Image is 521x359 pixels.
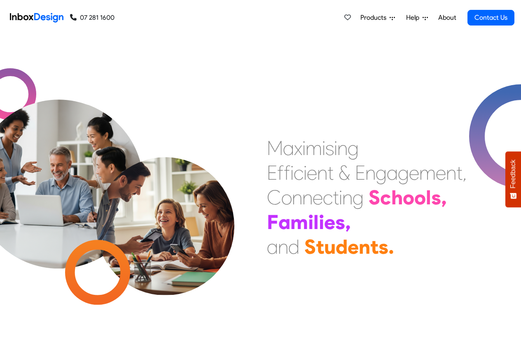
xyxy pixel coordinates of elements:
div: c [294,160,304,185]
div: Maximising Efficient & Engagement, Connecting Schools, Families, and Students. [267,136,467,259]
div: o [281,185,292,210]
div: i [308,210,313,234]
div: i [322,136,325,160]
a: 07 281 1600 [70,13,114,23]
div: t [327,160,334,185]
div: u [324,234,336,259]
div: f [277,160,284,185]
div: e [307,160,317,185]
span: Products [360,13,390,23]
div: , [441,185,447,210]
div: h [391,185,403,210]
div: s [378,234,388,259]
div: n [365,160,376,185]
div: F [267,210,278,234]
div: f [284,160,290,185]
div: e [436,160,446,185]
div: . [388,234,394,259]
div: e [324,210,335,234]
div: s [325,136,334,160]
div: g [353,185,364,210]
div: s [431,185,441,210]
div: g [376,160,387,185]
div: c [380,185,391,210]
div: & [339,160,350,185]
div: n [292,185,302,210]
div: n [342,185,353,210]
div: , [463,160,467,185]
div: m [306,136,322,160]
div: n [337,136,348,160]
span: Feedback [509,160,517,188]
div: n [359,234,370,259]
div: a [387,160,398,185]
span: Help [406,13,423,23]
div: d [336,234,348,259]
div: E [355,160,365,185]
div: S [304,234,316,259]
div: t [456,160,463,185]
div: t [333,185,339,210]
div: l [313,210,319,234]
div: o [403,185,414,210]
a: Contact Us [467,10,514,25]
a: Products [357,9,398,26]
div: S [369,185,380,210]
div: i [304,160,307,185]
div: n [446,160,456,185]
div: e [348,234,359,259]
div: x [294,136,302,160]
button: Feedback - Show survey [505,151,521,207]
div: c [323,185,333,210]
div: o [414,185,426,210]
div: m [419,160,436,185]
div: a [283,136,294,160]
div: i [319,210,324,234]
div: E [267,160,277,185]
div: n [317,160,327,185]
div: i [334,136,337,160]
div: a [278,210,290,234]
a: About [436,9,458,26]
div: i [302,136,306,160]
div: n [278,234,288,259]
div: e [409,160,419,185]
div: g [398,160,409,185]
div: a [267,234,278,259]
div: e [313,185,323,210]
div: C [267,185,281,210]
div: d [288,234,299,259]
div: t [370,234,378,259]
div: m [290,210,308,234]
div: t [316,234,324,259]
div: g [348,136,359,160]
div: s [335,210,345,234]
div: l [426,185,431,210]
div: n [302,185,313,210]
div: i [290,160,294,185]
div: , [345,210,351,234]
img: parents_with_child.png [79,123,252,295]
div: i [339,185,342,210]
div: M [267,136,283,160]
a: Help [403,9,431,26]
